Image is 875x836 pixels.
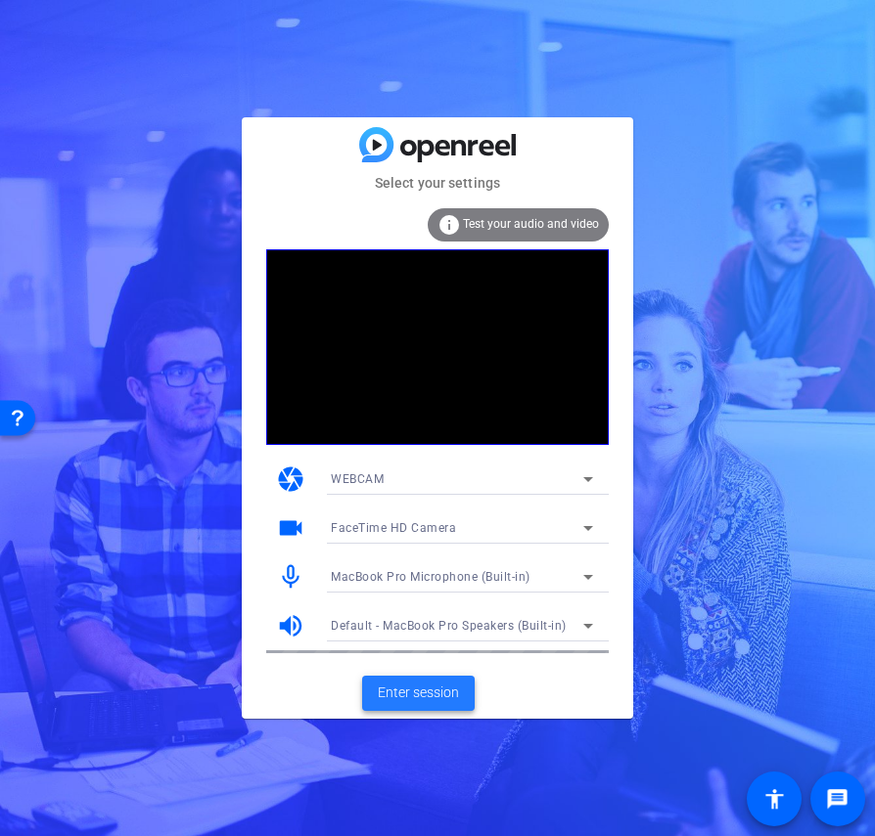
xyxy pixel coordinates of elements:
mat-icon: camera [276,464,305,494]
mat-card-subtitle: Select your settings [242,172,633,194]
mat-icon: videocam [276,513,305,543]
mat-icon: info [437,213,461,237]
span: WEBCAM [331,472,384,486]
mat-icon: message [826,787,850,811]
button: Enter session [362,676,475,711]
mat-icon: accessibility [762,787,786,811]
span: Test your audio and video [463,217,599,231]
span: MacBook Pro Microphone (Built-in) [331,570,530,584]
img: blue-gradient.svg [359,127,516,161]
mat-icon: volume_up [276,611,305,640]
span: FaceTime HD Camera [331,521,456,535]
span: Default - MacBook Pro Speakers (Built-in) [331,619,567,633]
span: Enter session [378,682,459,703]
mat-icon: mic_none [276,562,305,592]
